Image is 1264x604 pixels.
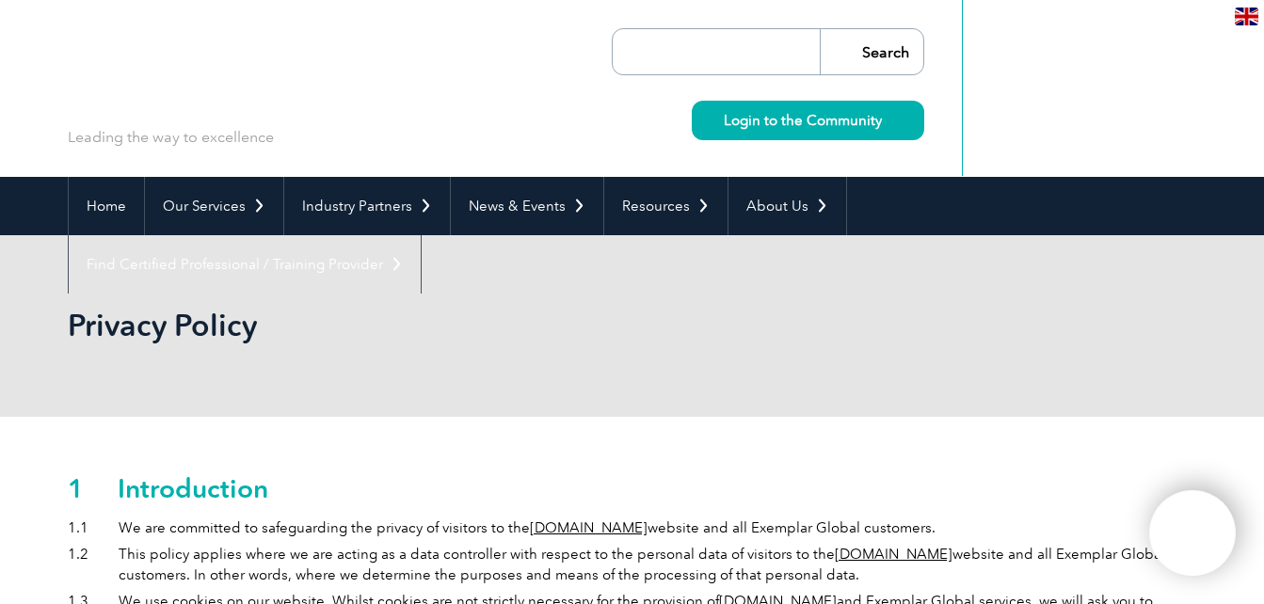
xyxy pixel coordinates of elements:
[118,472,268,504] h2: Introduction
[69,177,144,235] a: Home
[145,177,283,235] a: Our Services
[284,177,450,235] a: Industry Partners
[530,519,648,536] a: [DOMAIN_NAME]
[835,546,952,563] a: [DOMAIN_NAME]
[69,235,421,294] a: Find Certified Professional / Training Provider
[451,177,603,235] a: News & Events
[1235,8,1258,25] img: en
[119,544,1197,585] div: This policy applies where we are acting as a data controller with respect to the personal data of...
[604,177,728,235] a: Resources
[882,115,892,125] img: svg+xml;nitro-empty-id=MzU0OjIyMw==-1;base64,PHN2ZyB2aWV3Qm94PSIwIDAgMTEgMTEiIHdpZHRoPSIxMSIgaGVp...
[68,307,257,343] h2: Privacy Policy
[820,29,923,74] input: Search
[1169,510,1216,557] img: svg+xml;nitro-empty-id=MTU2OToxMTY=-1;base64,PHN2ZyB2aWV3Qm94PSIwIDAgNDAwIDQwMCIgd2lkdGg9IjQwMCIg...
[692,101,924,140] a: Login to the Community
[728,177,846,235] a: About Us
[119,517,936,538] div: We are committed to safeguarding the privacy of visitors to the website and all Exemplar Global c...
[68,127,274,148] p: Leading the way to excellence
